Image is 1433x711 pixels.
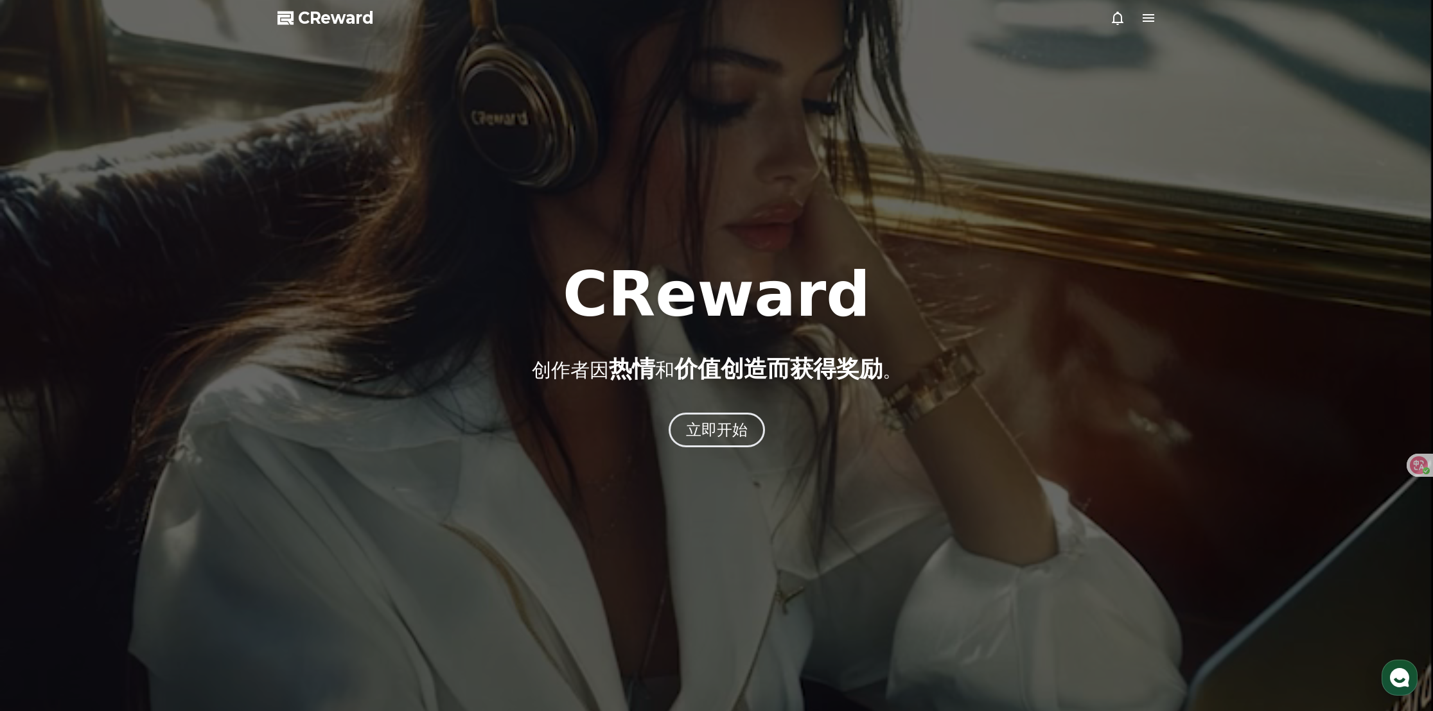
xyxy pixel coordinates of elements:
span: 获得奖励 [790,355,883,382]
a: 立即开始 [669,425,765,438]
font: 立即开始 [686,421,748,439]
span: 价值创造而 [674,355,790,382]
span: CReward [298,8,374,28]
a: CReward [277,8,374,28]
button: 立即开始 [669,413,765,447]
span: 热情 [609,355,655,382]
font: 创作者因 和 。 [532,359,902,381]
h1: CReward [563,264,870,325]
